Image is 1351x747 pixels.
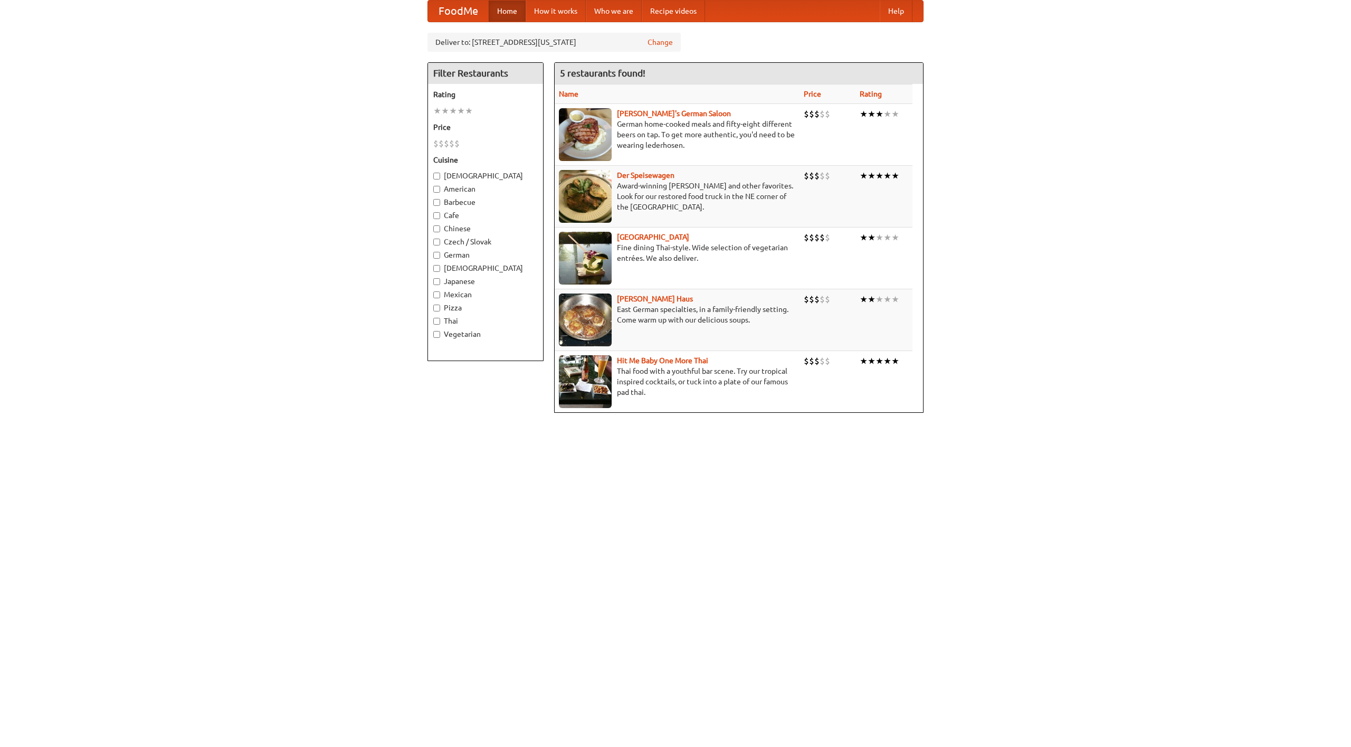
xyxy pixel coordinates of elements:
li: ★ [868,232,876,243]
li: ★ [457,105,465,117]
a: Home [489,1,526,22]
a: Der Speisewagen [617,171,674,179]
a: [PERSON_NAME]'s German Saloon [617,109,731,118]
label: German [433,250,538,260]
li: ★ [868,294,876,305]
li: ★ [860,108,868,120]
li: ★ [891,108,899,120]
li: $ [809,232,814,243]
li: $ [804,170,809,182]
a: Change [648,37,673,48]
li: ★ [891,294,899,305]
label: Cafe [433,210,538,221]
label: Japanese [433,276,538,287]
label: Mexican [433,289,538,300]
input: Barbecue [433,199,440,206]
div: Deliver to: [STREET_ADDRESS][US_STATE] [427,33,681,52]
input: Vegetarian [433,331,440,338]
p: Award-winning [PERSON_NAME] and other favorites. Look for our restored food truck in the NE corne... [559,181,795,212]
h5: Price [433,122,538,133]
input: Czech / Slovak [433,239,440,245]
li: $ [814,294,820,305]
li: ★ [891,170,899,182]
li: $ [439,138,444,149]
li: ★ [891,355,899,367]
li: ★ [883,170,891,182]
li: $ [825,232,830,243]
li: ★ [868,355,876,367]
a: Hit Me Baby One More Thai [617,356,708,365]
li: $ [449,138,454,149]
a: Who we are [586,1,642,22]
input: Pizza [433,305,440,311]
label: Czech / Slovak [433,237,538,247]
li: $ [814,232,820,243]
li: $ [809,355,814,367]
li: ★ [433,105,441,117]
ng-pluralize: 5 restaurants found! [560,68,645,78]
li: $ [825,108,830,120]
li: $ [820,170,825,182]
li: ★ [860,355,868,367]
a: FoodMe [428,1,489,22]
li: ★ [868,108,876,120]
li: $ [814,108,820,120]
p: East German specialties, in a family-friendly setting. Come warm up with our delicious soups. [559,304,795,325]
li: $ [820,294,825,305]
li: $ [454,138,460,149]
li: $ [444,138,449,149]
li: $ [804,355,809,367]
input: Japanese [433,278,440,285]
li: ★ [465,105,473,117]
li: ★ [883,294,891,305]
input: Thai [433,318,440,325]
li: $ [820,355,825,367]
img: satay.jpg [559,232,612,285]
li: ★ [860,294,868,305]
p: Thai food with a youthful bar scene. Try our tropical inspired cocktails, or tuck into a plate of... [559,366,795,398]
label: American [433,184,538,194]
h4: Filter Restaurants [428,63,543,84]
a: Price [804,90,821,98]
p: Fine dining Thai-style. Wide selection of vegetarian entrées. We also deliver. [559,242,795,263]
li: ★ [441,105,449,117]
a: [PERSON_NAME] Haus [617,295,693,303]
li: $ [809,108,814,120]
li: $ [804,232,809,243]
input: German [433,252,440,259]
li: $ [825,170,830,182]
label: Barbecue [433,197,538,207]
li: ★ [883,232,891,243]
li: $ [825,294,830,305]
h5: Rating [433,89,538,100]
li: $ [804,294,809,305]
a: How it works [526,1,586,22]
li: ★ [876,108,883,120]
li: $ [809,294,814,305]
li: ★ [883,108,891,120]
li: $ [820,108,825,120]
a: [GEOGRAPHIC_DATA] [617,233,689,241]
a: Rating [860,90,882,98]
input: Mexican [433,291,440,298]
li: ★ [868,170,876,182]
img: speisewagen.jpg [559,170,612,223]
input: [DEMOGRAPHIC_DATA] [433,265,440,272]
li: $ [820,232,825,243]
input: Chinese [433,225,440,232]
label: [DEMOGRAPHIC_DATA] [433,263,538,273]
li: ★ [876,232,883,243]
label: [DEMOGRAPHIC_DATA] [433,171,538,181]
li: ★ [891,232,899,243]
li: ★ [876,170,883,182]
li: ★ [883,355,891,367]
label: Pizza [433,302,538,313]
li: $ [825,355,830,367]
input: American [433,186,440,193]
li: ★ [876,294,883,305]
img: esthers.jpg [559,108,612,161]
